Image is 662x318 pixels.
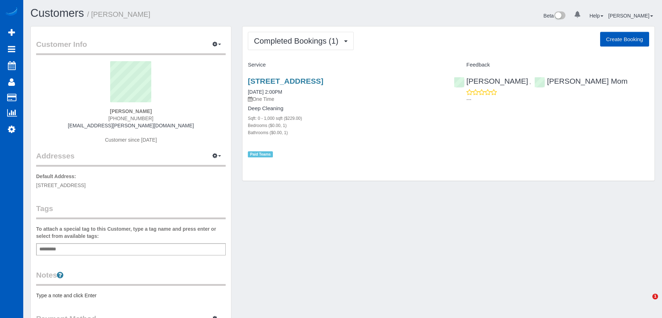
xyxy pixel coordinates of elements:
img: Automaid Logo [4,7,19,17]
h4: Feedback [454,62,649,68]
a: [STREET_ADDRESS] [248,77,323,85]
p: One Time [248,96,443,103]
small: Bedrooms ($0.00, 1) [248,123,286,128]
button: Create Booking [600,32,649,47]
strong: [PERSON_NAME] [110,108,152,114]
button: Completed Bookings (1) [248,32,354,50]
span: [STREET_ADDRESS] [36,182,85,188]
span: , [530,79,531,85]
iframe: Intercom live chat [638,294,655,311]
a: Help [589,13,603,19]
span: 1 [652,294,658,299]
span: Completed Bookings (1) [254,36,342,45]
a: [EMAIL_ADDRESS][PERSON_NAME][DOMAIN_NAME] [68,123,194,128]
img: New interface [554,11,565,21]
span: Paid Teams [248,151,273,157]
span: Customer since [DATE] [105,137,157,143]
label: Default Address: [36,173,76,180]
small: / [PERSON_NAME] [87,10,151,18]
legend: Customer Info [36,39,226,55]
a: Beta [544,13,566,19]
a: Customers [30,7,84,19]
h4: Service [248,62,443,68]
label: To attach a special tag to this Customer, type a tag name and press enter or select from availabl... [36,225,226,240]
span: [PHONE_NUMBER] [108,116,153,121]
a: [PERSON_NAME] [454,77,528,85]
small: Bathrooms ($0.00, 1) [248,130,288,135]
small: Sqft: 0 - 1,000 sqft ($229.00) [248,116,302,121]
a: [PERSON_NAME] [608,13,653,19]
p: --- [466,96,649,103]
legend: Notes [36,270,226,286]
legend: Tags [36,203,226,219]
h4: Deep Cleaning [248,106,443,112]
a: [DATE] 2:00PM [248,89,282,95]
a: [PERSON_NAME] Mom [534,77,627,85]
pre: Type a note and click Enter [36,292,226,299]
